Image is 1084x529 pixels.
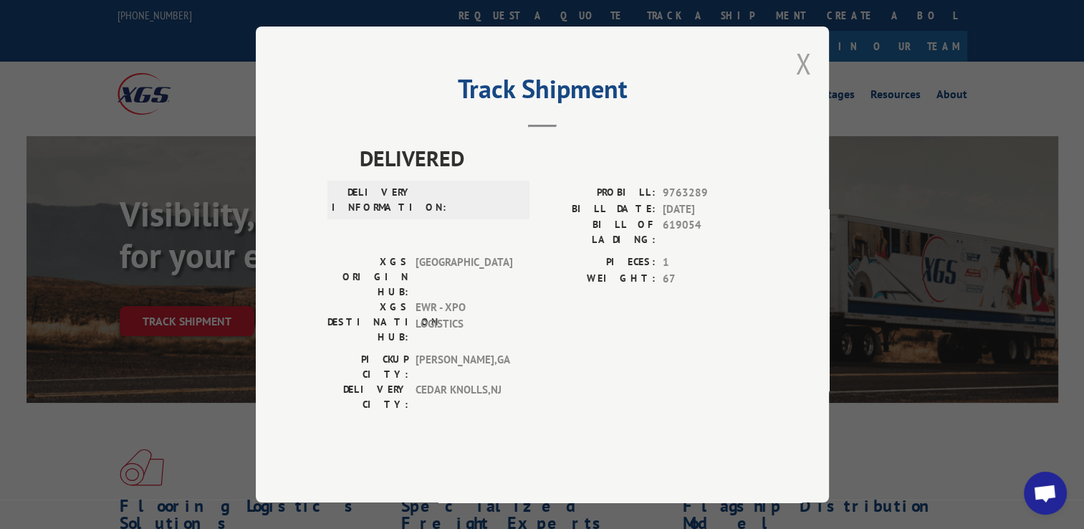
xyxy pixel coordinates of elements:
label: PROBILL: [542,185,656,201]
label: DELIVERY INFORMATION: [332,185,413,215]
span: DELIVERED [360,142,757,174]
span: 1 [663,254,757,271]
label: XGS ORIGIN HUB: [327,254,408,300]
span: EWR - XPO LOGISTICS [416,300,512,345]
label: PICKUP CITY: [327,352,408,382]
span: CEDAR KNOLLS , NJ [416,382,512,412]
label: BILL OF LADING: [542,217,656,247]
button: Close modal [795,44,811,82]
label: DELIVERY CITY: [327,382,408,412]
span: 9763289 [663,185,757,201]
span: [PERSON_NAME] , GA [416,352,512,382]
span: 619054 [663,217,757,247]
span: [GEOGRAPHIC_DATA] [416,254,512,300]
span: [DATE] [663,201,757,217]
h2: Track Shipment [327,79,757,106]
label: WEIGHT: [542,270,656,287]
label: XGS DESTINATION HUB: [327,300,408,345]
a: Open chat [1024,472,1067,515]
label: PIECES: [542,254,656,271]
label: BILL DATE: [542,201,656,217]
span: 67 [663,270,757,287]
